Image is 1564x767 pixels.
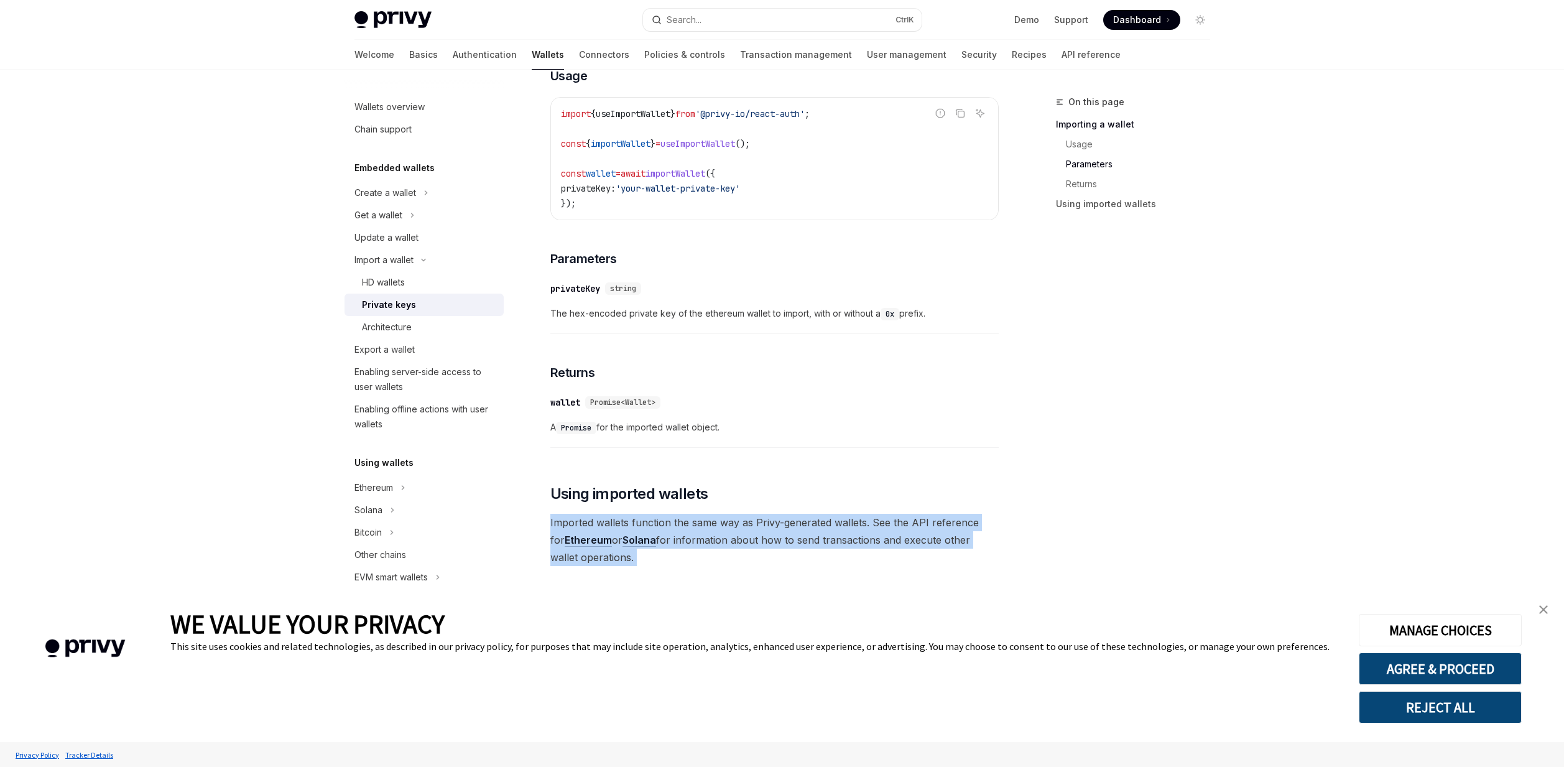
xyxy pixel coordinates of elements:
[354,40,394,70] a: Welcome
[670,108,675,119] span: }
[586,138,591,149] span: {
[354,122,412,137] div: Chain support
[354,525,382,540] div: Bitcoin
[550,514,999,566] span: Imported wallets function the same way as Privy-generated wallets. See the API reference for or f...
[590,397,655,407] span: Promise<Wallet>
[1359,614,1522,646] button: MANAGE CHOICES
[170,640,1340,653] div: This site uses cookies and related technologies, as described in our privacy policy, for purposes...
[705,168,715,179] span: ({
[650,138,655,149] span: }
[550,484,708,504] span: Using imported wallets
[550,250,617,267] span: Parameters
[19,621,152,676] img: company logo
[579,40,629,70] a: Connectors
[354,185,416,200] div: Create a wallet
[586,168,616,179] span: wallet
[556,422,596,434] code: Promise
[354,11,432,29] img: light logo
[345,338,504,361] a: Export a wallet
[622,534,656,547] a: Solana
[932,105,948,121] button: Report incorrect code
[1062,40,1121,70] a: API reference
[675,108,695,119] span: from
[591,108,596,119] span: {
[532,40,564,70] a: Wallets
[345,271,504,294] a: HD wallets
[881,308,899,320] code: 0x
[740,40,852,70] a: Transaction management
[1068,95,1124,109] span: On this page
[1056,114,1220,134] a: Importing a wallet
[453,40,517,70] a: Authentication
[345,182,504,204] button: Toggle Create a wallet section
[354,100,425,114] div: Wallets overview
[345,249,504,271] button: Toggle Import a wallet section
[362,297,416,312] div: Private keys
[12,744,62,766] a: Privacy Policy
[550,306,999,321] span: The hex-encoded private key of the ethereum wallet to import, with or without a prefix.
[362,320,412,335] div: Architecture
[345,316,504,338] a: Architecture
[660,138,735,149] span: useImportWallet
[345,544,504,566] a: Other chains
[610,284,636,294] span: string
[1014,14,1039,26] a: Demo
[354,503,382,518] div: Solana
[561,108,591,119] span: import
[895,15,914,25] span: Ctrl K
[354,402,496,432] div: Enabling offline actions with user wallets
[1113,14,1161,26] span: Dashboard
[345,294,504,316] a: Private keys
[867,40,946,70] a: User management
[345,118,504,141] a: Chain support
[735,138,750,149] span: ();
[591,138,650,149] span: importWallet
[1054,14,1088,26] a: Support
[1056,134,1220,154] a: Usage
[409,40,438,70] a: Basics
[1103,10,1180,30] a: Dashboard
[354,455,414,470] h5: Using wallets
[616,168,621,179] span: =
[1012,40,1047,70] a: Recipes
[62,744,116,766] a: Tracker Details
[1056,194,1220,214] a: Using imported wallets
[561,183,616,194] span: privateKey:
[1056,154,1220,174] a: Parameters
[1359,653,1522,685] button: AGREE & PROCEED
[345,476,504,499] button: Toggle Ethereum section
[345,588,504,611] a: UI components
[354,253,414,267] div: Import a wallet
[362,275,405,290] div: HD wallets
[170,608,445,640] span: WE VALUE YOUR PRIVACY
[354,208,402,223] div: Get a wallet
[345,521,504,544] button: Toggle Bitcoin section
[1531,597,1556,622] a: close banner
[972,105,988,121] button: Ask AI
[644,40,725,70] a: Policies & controls
[354,570,428,585] div: EVM smart wallets
[345,566,504,588] button: Toggle EVM smart wallets section
[354,160,435,175] h5: Embedded wallets
[354,547,406,562] div: Other chains
[952,105,968,121] button: Copy the contents from the code block
[1359,691,1522,723] button: REJECT ALL
[561,198,576,209] span: });
[345,226,504,249] a: Update a wallet
[667,12,701,27] div: Search...
[616,183,740,194] span: 'your-wallet-private-key'
[550,364,595,381] span: Returns
[565,534,612,547] a: Ethereum
[550,282,600,295] div: privateKey
[345,499,504,521] button: Toggle Solana section
[550,396,580,409] div: wallet
[1190,10,1210,30] button: Toggle dark mode
[645,168,705,179] span: importWallet
[643,9,922,31] button: Open search
[655,138,660,149] span: =
[550,420,999,435] span: A for the imported wallet object.
[961,40,997,70] a: Security
[596,108,670,119] span: useImportWallet
[621,168,645,179] span: await
[345,96,504,118] a: Wallets overview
